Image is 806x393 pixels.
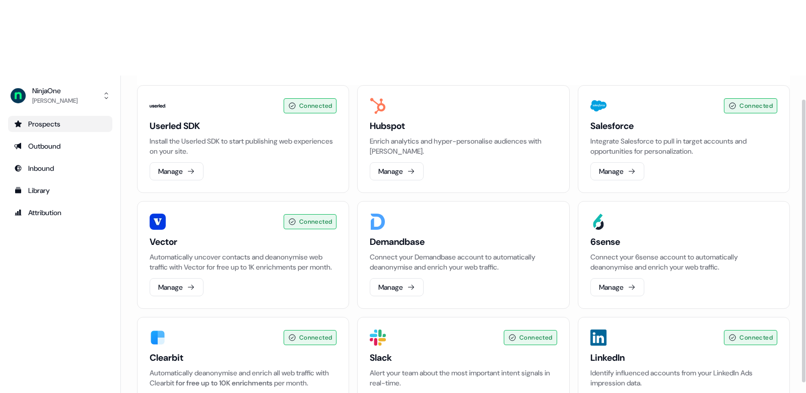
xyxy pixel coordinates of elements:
[370,252,557,272] p: Connect your Demandbase account to automatically deanonymise and enrich your web traffic.
[299,217,332,227] span: Connected
[14,119,106,129] div: Prospects
[519,333,553,343] span: Connected
[740,333,773,343] span: Connected
[8,205,112,221] a: Go to attribution
[370,368,557,388] p: Alert your team about the most important intent signals in real-time.
[150,236,337,248] h3: Vector
[590,162,644,180] button: Manage
[150,278,204,296] button: Manage
[370,352,557,364] h3: Slack
[590,136,777,156] p: Integrate Salesforce to pull in target accounts and opportunities for personalization.
[14,163,106,173] div: Inbound
[370,136,557,156] p: Enrich analytics and hyper-personalise audiences with [PERSON_NAME].
[176,378,273,387] span: for free up to 10K enrichments
[150,368,337,388] div: Automatically deanonymise and enrich all web traffic with Clearbit per month.
[590,252,777,272] p: Connect your 6sense account to automatically deanonymise and enrich your web traffic.
[14,185,106,195] div: Library
[8,138,112,154] a: Go to outbound experience
[150,162,204,180] button: Manage
[370,120,557,132] h3: Hubspot
[590,352,777,364] h3: LinkedIn
[590,120,777,132] h3: Salesforce
[8,116,112,132] a: Go to prospects
[299,101,332,111] span: Connected
[740,101,773,111] span: Connected
[14,141,106,151] div: Outbound
[150,136,337,156] p: Install the Userled SDK to start publishing web experiences on your site.
[14,208,106,218] div: Attribution
[370,236,557,248] h3: Demandbase
[370,162,424,180] button: Manage
[32,96,78,106] div: [PERSON_NAME]
[150,352,337,364] h3: Clearbit
[150,252,337,272] p: Automatically uncover contacts and deanonymise web traffic with Vector for free up to 1K enrichme...
[8,84,112,108] button: NinjaOne[PERSON_NAME]
[299,333,332,343] span: Connected
[590,368,777,388] p: Identify influenced accounts from your LinkedIn Ads impression data.
[32,86,78,96] div: NinjaOne
[590,278,644,296] button: Manage
[8,182,112,199] a: Go to templates
[150,120,337,132] h3: Userled SDK
[590,236,777,248] h3: 6sense
[8,160,112,176] a: Go to Inbound
[150,214,166,230] img: Vector image
[370,278,424,296] button: Manage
